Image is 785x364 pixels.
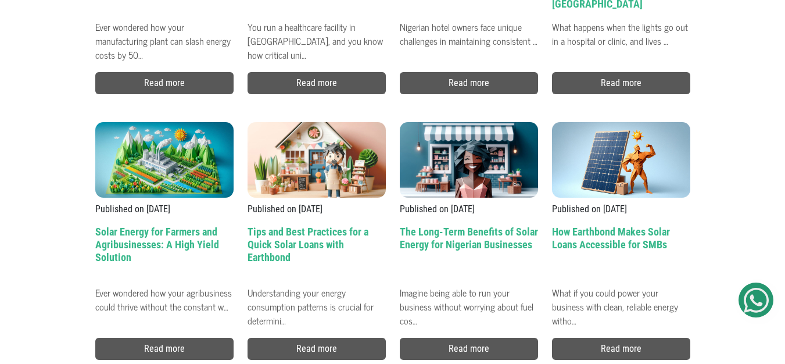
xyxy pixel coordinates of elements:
[400,122,538,310] a: Published on [DATE] The Long-Term Benefits of Solar Energy for Nigerian Businesses Imagine being ...
[552,15,690,44] p: What happens when the lights go out in a hospital or clinic, and lives …
[248,72,386,94] a: Read more
[552,281,690,310] p: What if you could power your business with clean, reliable energy witho…
[248,338,386,360] a: Read more
[400,72,538,94] a: Read more
[95,202,234,216] p: Published on [DATE]
[400,281,538,310] p: Imagine being able to run your business without worrying about fuel cos…
[400,15,538,44] p: Nigerian hotel owners face unique challenges in maintaining consistent …
[552,122,690,310] a: Published on [DATE] How Earthbond Makes Solar Loans Accessible for SMBs What if you could power y...
[95,338,234,360] a: Read more
[95,122,234,310] a: Published on [DATE] Solar Energy for Farmers and Agribusinesses: A High Yield Solution Ever wonde...
[248,226,386,281] h2: Tips and Best Practices for a Quick Solar Loans with Earthbond
[95,281,234,310] p: Ever wondered how your agribusiness could thrive without the constant w…
[95,226,234,281] h2: Solar Energy for Farmers and Agribusinesses: A High Yield Solution
[744,288,769,313] img: Get Started On Earthbond Via Whatsapp
[248,122,386,310] a: Published on [DATE] Tips and Best Practices for a Quick Solar Loans with Earthbond Understanding ...
[400,202,538,216] p: Published on [DATE]
[95,72,234,94] a: Read more
[400,338,538,360] a: Read more
[552,72,690,94] a: Read more
[248,281,386,310] p: Understanding your energy consumption patterns is crucial for determini…
[552,202,690,216] p: Published on [DATE]
[95,15,234,44] p: Ever wondered how your manufacturing plant can slash energy costs by 50…
[400,226,538,281] h2: The Long-Term Benefits of Solar Energy for Nigerian Businesses
[248,15,386,44] p: You run a healthcare facility in [GEOGRAPHIC_DATA], and you know how critical uni…
[248,202,386,216] p: Published on [DATE]
[552,338,690,360] a: Read more
[552,226,690,281] h2: How Earthbond Makes Solar Loans Accessible for SMBs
